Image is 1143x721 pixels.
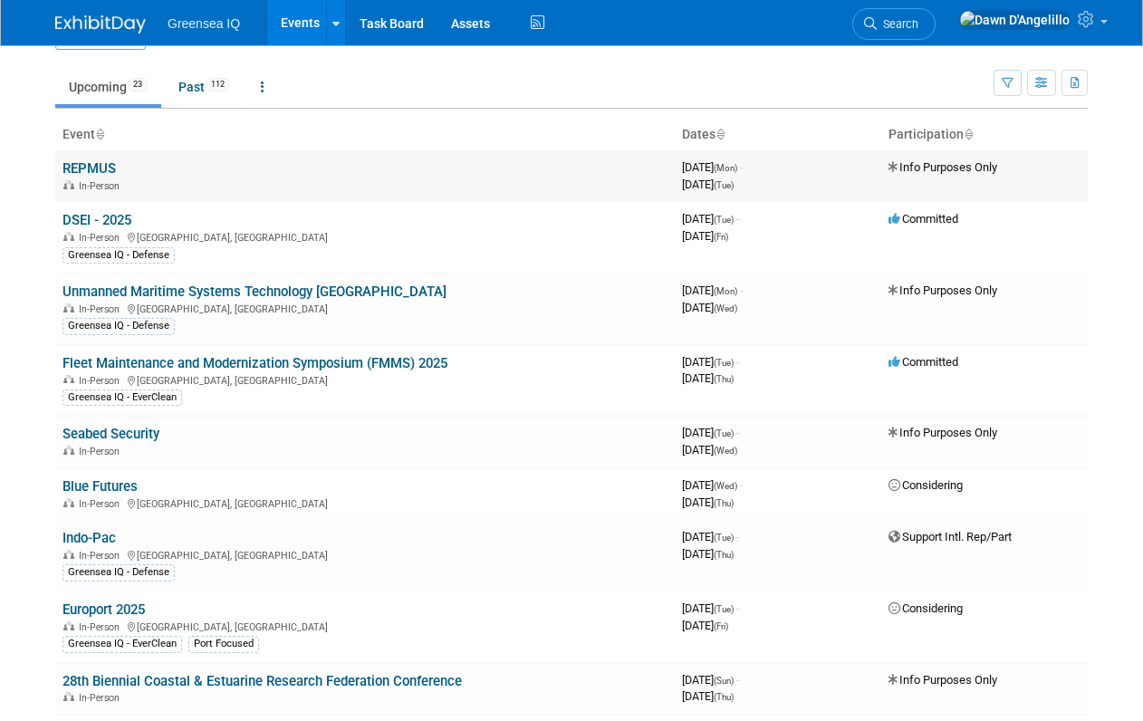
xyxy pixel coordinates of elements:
a: Europort 2025 [62,601,145,618]
a: Indo-Pac [62,530,116,546]
span: [DATE] [682,301,737,314]
span: - [736,601,739,615]
span: Info Purposes Only [888,284,997,297]
span: [DATE] [682,371,734,385]
span: In-Person [79,621,125,633]
span: [DATE] [682,689,734,703]
span: - [740,160,743,174]
span: (Tue) [714,180,734,190]
div: Port Focused [188,636,259,652]
span: Search [877,17,918,31]
span: 23 [128,78,148,91]
span: [DATE] [682,284,743,297]
span: (Tue) [714,533,734,543]
div: [GEOGRAPHIC_DATA], [GEOGRAPHIC_DATA] [62,495,668,510]
div: [GEOGRAPHIC_DATA], [GEOGRAPHIC_DATA] [62,619,668,633]
span: (Tue) [714,428,734,438]
span: (Tue) [714,215,734,225]
span: (Wed) [714,446,737,456]
span: Committed [888,212,958,226]
a: Unmanned Maritime Systems Technology [GEOGRAPHIC_DATA] [62,284,447,300]
div: Greensea IQ - EverClean [62,636,182,652]
div: [GEOGRAPHIC_DATA], [GEOGRAPHIC_DATA] [62,372,668,387]
a: Seabed Security [62,426,159,442]
th: Event [55,120,675,150]
a: Search [852,8,936,40]
div: Greensea IQ - Defense [62,564,175,581]
span: Info Purposes Only [888,426,997,439]
div: Greensea IQ - EverClean [62,389,182,406]
th: Participation [881,120,1088,150]
span: [DATE] [682,495,734,509]
span: (Thu) [714,498,734,508]
span: Info Purposes Only [888,673,997,687]
a: Fleet Maintenance and Modernization Symposium (FMMS) 2025 [62,355,447,371]
a: Upcoming23 [55,70,161,104]
span: [DATE] [682,355,739,369]
span: (Thu) [714,550,734,560]
span: (Tue) [714,604,734,614]
span: - [736,212,739,226]
div: [GEOGRAPHIC_DATA], [GEOGRAPHIC_DATA] [62,301,668,315]
a: Sort by Participation Type [964,127,973,141]
span: Considering [888,478,963,492]
a: 28th Biennial Coastal & Estuarine Research Federation Conference [62,673,462,689]
div: [GEOGRAPHIC_DATA], [GEOGRAPHIC_DATA] [62,547,668,562]
div: Greensea IQ - Defense [62,247,175,264]
span: (Wed) [714,303,737,313]
span: [DATE] [682,160,743,174]
img: In-Person Event [63,180,74,189]
span: [DATE] [682,426,739,439]
img: ExhibitDay [55,15,146,34]
span: In-Person [79,180,125,192]
span: - [740,478,743,492]
span: (Fri) [714,621,728,631]
span: Info Purposes Only [888,160,997,174]
span: In-Person [79,375,125,387]
span: In-Person [79,550,125,562]
span: [DATE] [682,229,728,243]
span: (Wed) [714,481,737,491]
span: - [736,530,739,543]
span: - [736,426,739,439]
a: Sort by Start Date [716,127,725,141]
span: [DATE] [682,673,739,687]
div: [GEOGRAPHIC_DATA], [GEOGRAPHIC_DATA] [62,229,668,244]
span: [DATE] [682,478,743,492]
span: Considering [888,601,963,615]
div: Greensea IQ - Defense [62,318,175,334]
span: (Mon) [714,163,737,173]
span: In-Person [79,303,125,315]
span: (Mon) [714,286,737,296]
a: Sort by Event Name [95,127,104,141]
span: In-Person [79,232,125,244]
span: - [736,355,739,369]
span: (Thu) [714,692,734,702]
span: In-Person [79,692,125,704]
span: In-Person [79,446,125,457]
span: [DATE] [682,547,734,561]
a: REPMUS [62,160,116,177]
span: [DATE] [682,178,734,191]
span: In-Person [79,498,125,510]
img: In-Person Event [63,303,74,312]
a: Blue Futures [62,478,138,495]
span: - [736,673,739,687]
img: In-Person Event [63,446,74,455]
span: 112 [206,78,230,91]
img: In-Person Event [63,692,74,701]
img: In-Person Event [63,550,74,559]
img: In-Person Event [63,498,74,507]
span: Greensea IQ [168,16,240,31]
span: [DATE] [682,601,739,615]
img: In-Person Event [63,375,74,384]
img: Dawn D'Angelillo [959,10,1071,30]
span: [DATE] [682,443,737,457]
a: Past112 [165,70,244,104]
span: (Thu) [714,374,734,384]
span: [DATE] [682,530,739,543]
span: (Fri) [714,232,728,242]
span: - [740,284,743,297]
a: DSEI - 2025 [62,212,131,228]
th: Dates [675,120,881,150]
